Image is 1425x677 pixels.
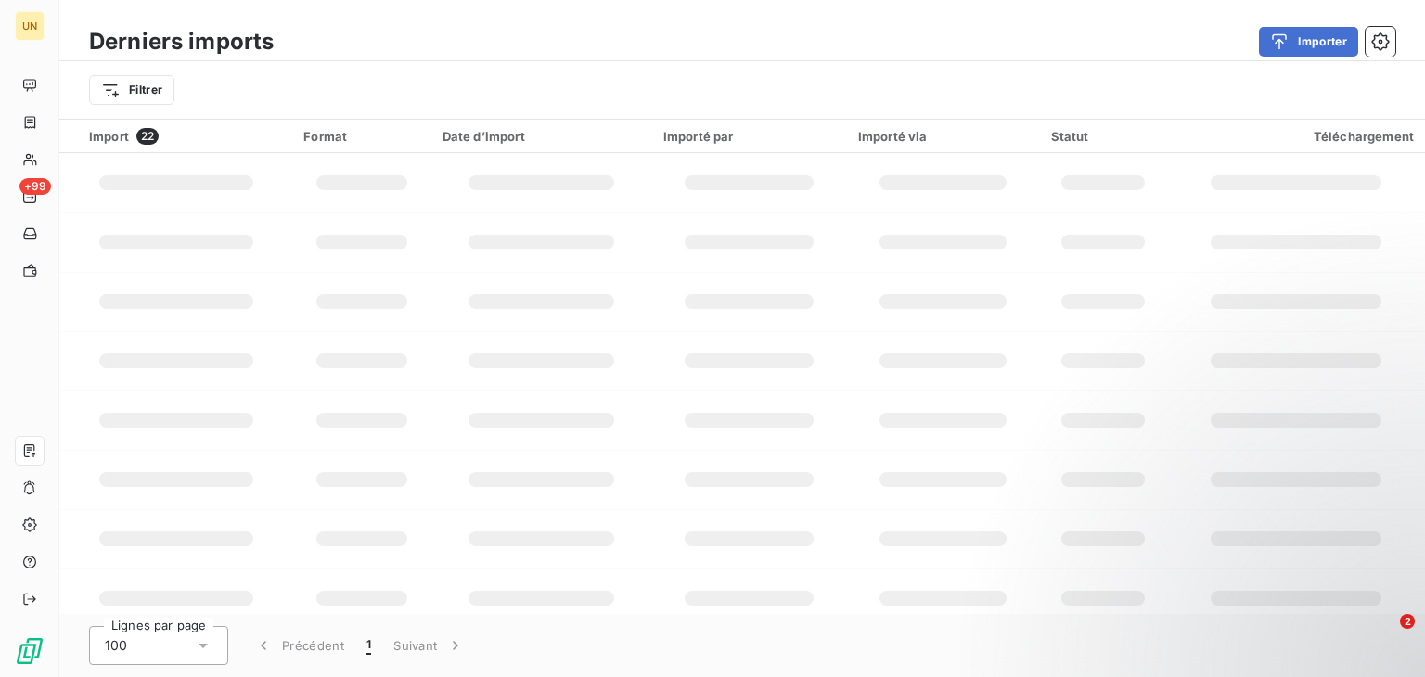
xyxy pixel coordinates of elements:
[15,11,45,41] div: UN
[303,129,419,144] div: Format
[382,626,476,665] button: Suivant
[1400,614,1415,629] span: 2
[1178,129,1414,144] div: Téléchargement
[355,626,382,665] button: 1
[1051,129,1156,144] div: Statut
[243,626,355,665] button: Précédent
[858,129,1029,144] div: Importé via
[89,128,281,145] div: Import
[366,636,371,655] span: 1
[105,636,127,655] span: 100
[89,75,174,105] button: Filtrer
[1362,614,1406,658] iframe: Intercom live chat
[663,129,836,144] div: Importé par
[136,128,159,145] span: 22
[1259,27,1358,57] button: Importer
[19,178,51,195] span: +99
[443,129,641,144] div: Date d’import
[89,25,274,58] h3: Derniers imports
[15,636,45,666] img: Logo LeanPay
